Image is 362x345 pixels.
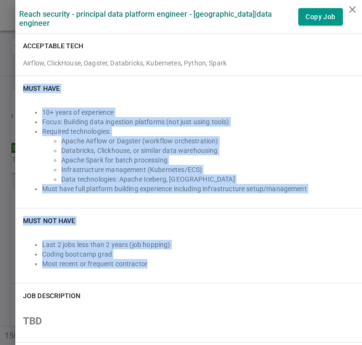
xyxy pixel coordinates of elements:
li: 10+ years of experience [42,108,354,117]
li: Data technologies: Apache Iceberg, [GEOGRAPHIC_DATA] [61,174,354,184]
div: Airflow, ClickHouse, Dagster, Databricks, Kubernetes, Python, Spark [23,54,354,68]
i: close [347,4,358,15]
h6: Must NOT Have [23,216,75,226]
li: Must have full platform building experience including infrastructure setup/management [42,184,354,194]
h6: ACCEPTABLE TECH [23,41,84,51]
h6: Must Have [23,84,60,93]
h6: JOB DESCRIPTION [23,291,81,301]
li: Most recent or frequent contractor [42,259,354,269]
label: Reach Security - Principal Data Platform Engineer - [GEOGRAPHIC_DATA] | Data Engineer [19,10,298,28]
li: Infrastructure management (Kubernetes/ECS) [61,165,354,174]
li: Focus: Building data ingestion platforms (not just using tools) [42,117,354,127]
h2: TBD [23,316,354,326]
li: Apache Spark for batch processing [61,155,354,165]
button: Copy Job [298,8,343,26]
li: Apache Airflow or Dagster (workflow orchestration) [61,136,354,146]
li: Last 2 jobs less than 2 years (job hopping) [42,240,354,249]
li: Coding bootcamp grad [42,249,354,259]
li: Databricks, Clickhouse, or similar data warehousing [61,146,354,155]
li: Required technologies: [42,127,354,136]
